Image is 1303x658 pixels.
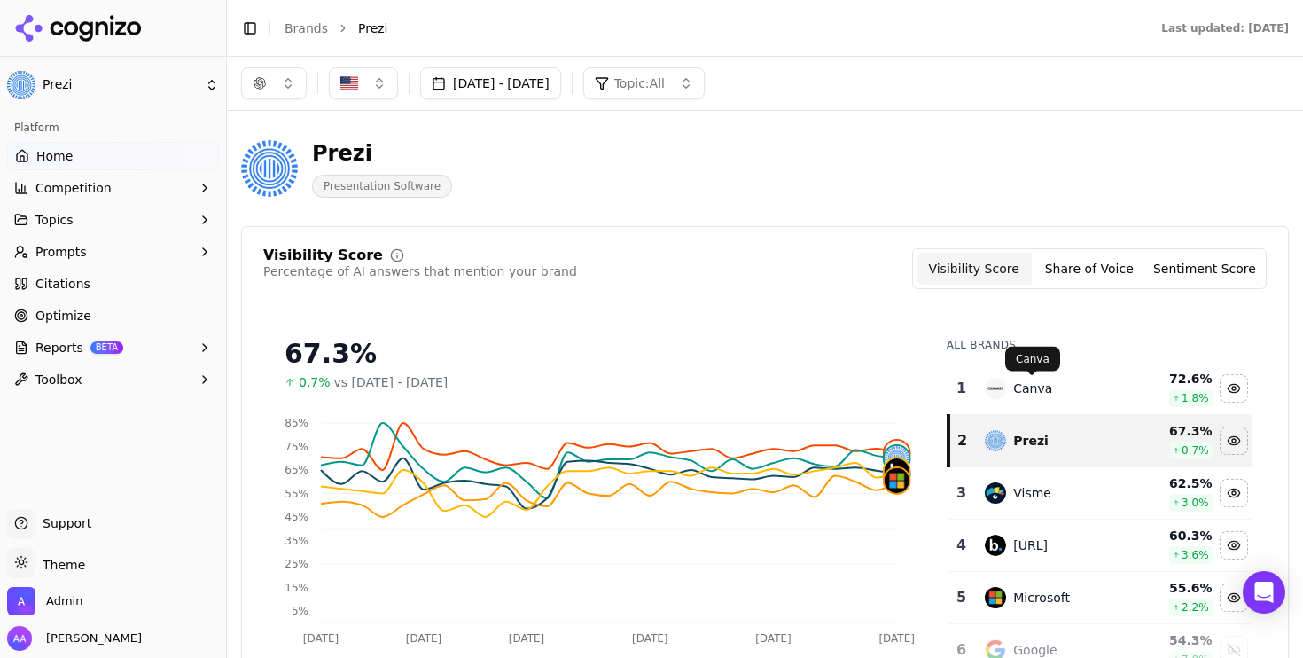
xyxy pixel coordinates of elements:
[285,464,308,476] tspan: 65%
[1182,548,1209,562] span: 3.6 %
[1135,631,1213,649] div: 54.3 %
[358,20,388,37] span: Prezi
[7,587,35,615] img: Admin
[885,446,909,471] img: prezi
[43,77,198,93] span: Prezi
[1182,496,1209,510] span: 3.0 %
[299,373,331,391] span: 0.7%
[7,206,219,234] button: Topics
[878,632,915,645] tspan: [DATE]
[632,632,668,645] tspan: [DATE]
[35,275,90,293] span: Citations
[46,593,82,609] span: Admin
[285,441,308,453] tspan: 75%
[948,467,1252,520] tr: 3vismeVisme62.5%3.0%Hide visme data
[885,458,909,483] img: beautiful.ai
[285,21,328,35] a: Brands
[406,632,442,645] tspan: [DATE]
[948,572,1252,624] tr: 5microsoftMicrosoft55.6%2.2%Hide microsoft data
[35,243,87,261] span: Prompts
[509,632,545,645] tspan: [DATE]
[285,558,308,570] tspan: 25%
[7,270,219,298] a: Citations
[285,511,308,523] tspan: 45%
[35,371,82,388] span: Toolbox
[956,535,968,556] div: 4
[1135,579,1213,597] div: 55.6 %
[1161,21,1289,35] div: Last updated: [DATE]
[35,307,91,325] span: Optimize
[985,482,1006,504] img: visme
[947,338,1252,352] div: All Brands
[303,632,339,645] tspan: [DATE]
[1135,527,1213,544] div: 60.3 %
[7,114,219,142] div: Platform
[263,248,383,262] div: Visibility Score
[957,430,968,451] div: 2
[7,142,219,170] a: Home
[755,632,792,645] tspan: [DATE]
[1243,571,1285,614] div: Open Intercom Messenger
[39,631,142,646] span: [PERSON_NAME]
[1220,531,1248,560] button: Hide beautiful.ai data
[241,140,298,197] img: Prezi
[1135,370,1213,388] div: 72.6 %
[1182,391,1209,405] span: 1.8 %
[35,179,112,197] span: Competition
[885,441,909,466] img: canva
[35,211,74,229] span: Topics
[285,582,308,594] tspan: 15%
[7,71,35,99] img: Prezi
[7,333,219,362] button: ReportsBETA
[285,338,911,370] div: 67.3%
[1013,484,1051,502] div: Visme
[35,558,85,572] span: Theme
[1220,374,1248,403] button: Hide canva data
[985,587,1006,608] img: microsoft
[948,520,1252,572] tr: 4beautiful.ai[URL]60.3%3.6%Hide beautiful.ai data
[285,488,308,500] tspan: 55%
[285,20,1126,37] nav: breadcrumb
[1013,537,1048,554] div: [URL]
[614,74,665,92] span: Topic: All
[7,365,219,394] button: Toolbox
[985,535,1006,556] img: beautiful.ai
[334,373,449,391] span: vs [DATE] - [DATE]
[312,139,452,168] div: Prezi
[1013,589,1070,607] div: Microsoft
[7,302,219,330] a: Optimize
[885,468,909,493] img: microsoft
[948,363,1252,415] tr: 1canvaCanva72.6%1.8%Hide canva data
[1032,253,1147,285] button: Share of Voice
[985,430,1006,451] img: prezi
[35,339,83,356] span: Reports
[263,262,577,280] div: Percentage of AI answers that mention your brand
[7,626,32,651] img: Alp Aysan
[1220,479,1248,507] button: Hide visme data
[1016,352,1049,366] p: Canva
[1147,253,1262,285] button: Sentiment Score
[956,378,968,399] div: 1
[1220,584,1248,612] button: Hide microsoft data
[1182,600,1209,615] span: 2.2 %
[1013,380,1052,397] div: Canva
[285,535,308,547] tspan: 35%
[917,253,1032,285] button: Visibility Score
[1013,432,1049,450] div: Prezi
[956,587,968,608] div: 5
[948,415,1252,467] tr: 2preziPrezi67.3%0.7%Hide prezi data
[90,341,123,354] span: BETA
[292,605,308,617] tspan: 5%
[7,174,219,202] button: Competition
[956,482,968,504] div: 3
[7,587,82,615] button: Open organization switcher
[1182,443,1209,458] span: 0.7 %
[36,147,73,165] span: Home
[312,175,452,198] span: Presentation Software
[285,417,308,429] tspan: 85%
[420,67,561,99] button: [DATE] - [DATE]
[1220,427,1248,455] button: Hide prezi data
[1135,422,1213,440] div: 67.3 %
[7,238,219,266] button: Prompts
[1135,474,1213,492] div: 62.5 %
